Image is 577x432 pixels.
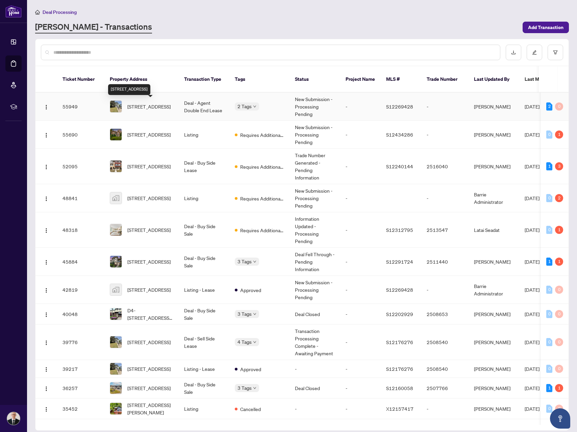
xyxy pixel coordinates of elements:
[381,66,421,93] th: MLS #
[240,131,284,139] span: Requires Additional Docs
[340,248,381,276] td: -
[44,196,49,201] img: Logo
[555,102,563,111] div: 0
[179,66,229,93] th: Transaction Type
[525,259,540,265] span: [DATE]
[290,304,340,325] td: Deal Closed
[290,121,340,149] td: New Submission - Processing Pending
[525,163,540,169] span: [DATE]
[240,163,284,170] span: Requires Additional Docs
[386,385,413,391] span: S12160058
[240,365,261,373] span: Approved
[110,336,122,348] img: thumbnail-img
[553,50,558,55] span: filter
[421,304,469,325] td: 2508653
[290,378,340,399] td: Deal Closed
[253,312,256,316] span: down
[41,256,52,267] button: Logo
[44,228,49,233] img: Logo
[127,103,171,110] span: [STREET_ADDRESS]
[240,405,261,413] span: Cancelled
[290,325,340,360] td: Transaction Processing Complete - Awaiting Payment
[546,405,552,413] div: 0
[386,366,413,372] span: S12176276
[57,325,104,360] td: 39776
[127,258,171,265] span: [STREET_ADDRESS]
[57,360,104,378] td: 39217
[179,276,229,304] td: Listing - Lease
[386,339,413,345] span: S12176276
[421,121,469,149] td: -
[546,338,552,346] div: 0
[469,149,519,184] td: [PERSON_NAME]
[290,149,340,184] td: Trade Number Generated - Pending Information
[179,325,229,360] td: Deal - Sell Side Lease
[44,367,49,372] img: Logo
[340,360,381,378] td: -
[340,121,381,149] td: -
[525,406,540,412] span: [DATE]
[290,184,340,212] td: New Submission - Processing Pending
[57,149,104,184] td: 52095
[469,248,519,276] td: [PERSON_NAME]
[179,121,229,149] td: Listing
[469,93,519,121] td: [PERSON_NAME]
[546,286,552,294] div: 0
[41,101,52,112] button: Logo
[35,10,40,15] span: home
[421,149,469,184] td: 2516040
[127,194,171,202] span: [STREET_ADDRESS]
[546,194,552,202] div: 0
[386,103,413,110] span: S12269428
[525,227,540,233] span: [DATE]
[525,339,540,345] span: [DATE]
[57,184,104,212] td: 48841
[555,130,563,139] div: 1
[290,276,340,304] td: New Submission - Processing Pending
[41,403,52,414] button: Logo
[110,403,122,414] img: thumbnail-img
[237,384,252,392] span: 3 Tags
[555,286,563,294] div: 0
[110,224,122,236] img: thumbnail-img
[506,45,521,60] button: download
[179,399,229,419] td: Listing
[525,366,540,372] span: [DATE]
[127,163,171,170] span: [STREET_ADDRESS]
[110,161,122,172] img: thumbnail-img
[421,184,469,212] td: -
[290,66,340,93] th: Status
[253,105,256,108] span: down
[546,226,552,234] div: 0
[421,325,469,360] td: 2508540
[127,286,171,293] span: [STREET_ADDRESS]
[340,325,381,360] td: -
[179,93,229,121] td: Deal - Agent Double End Lease
[110,363,122,375] img: thumbnail-img
[340,399,381,419] td: -
[421,276,469,304] td: -
[340,93,381,121] td: -
[386,259,413,265] span: S12291724
[179,304,229,325] td: Deal - Buy Side Sale
[532,50,537,55] span: edit
[340,66,381,93] th: Project Name
[290,212,340,248] td: Information Updated - Processing Pending
[253,340,256,344] span: down
[5,5,22,18] img: logo
[240,286,261,294] span: Approved
[44,312,49,317] img: Logo
[421,399,469,419] td: -
[386,311,413,317] span: S12202929
[290,93,340,121] td: New Submission - Processing Pending
[386,131,413,138] span: S12434286
[555,258,563,266] div: 1
[57,121,104,149] td: 55690
[290,248,340,276] td: Deal Fell Through - Pending Information
[57,378,104,399] td: 36257
[290,399,340,419] td: -
[57,304,104,325] td: 40048
[57,93,104,121] td: 55949
[240,226,284,234] span: Requires Additional Docs
[421,248,469,276] td: 2511440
